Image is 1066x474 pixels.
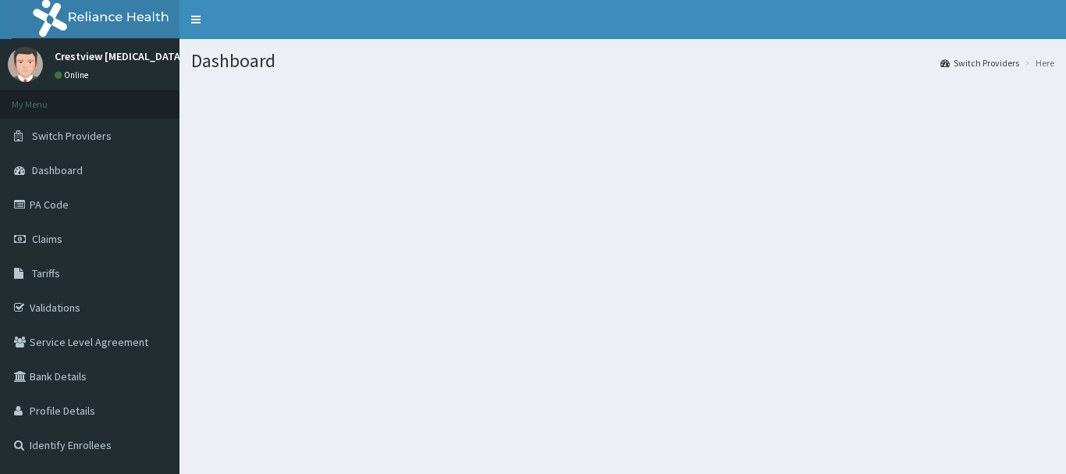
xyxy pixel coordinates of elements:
[55,69,92,80] a: Online
[55,51,184,62] p: Crestview [MEDICAL_DATA]
[32,232,62,246] span: Claims
[32,129,112,143] span: Switch Providers
[32,266,60,280] span: Tariffs
[1021,56,1054,69] li: Here
[191,51,1054,71] h1: Dashboard
[8,47,43,82] img: User Image
[940,56,1019,69] a: Switch Providers
[32,163,83,177] span: Dashboard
